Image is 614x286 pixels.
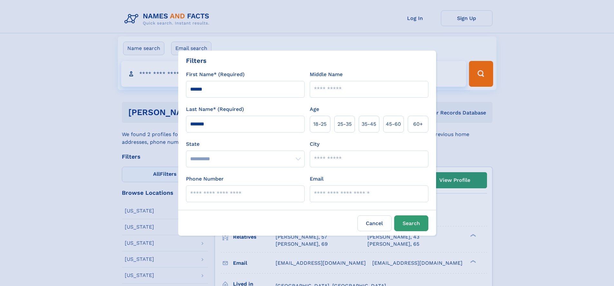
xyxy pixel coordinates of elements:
button: Search [394,215,428,231]
div: Filters [186,56,207,65]
span: 18‑25 [313,120,326,128]
label: Age [310,105,319,113]
span: 45‑60 [386,120,401,128]
label: First Name* (Required) [186,71,245,78]
label: Email [310,175,324,183]
label: Phone Number [186,175,224,183]
label: State [186,140,305,148]
span: 60+ [413,120,423,128]
span: 25‑35 [337,120,352,128]
label: Last Name* (Required) [186,105,244,113]
label: City [310,140,319,148]
span: 35‑45 [362,120,376,128]
label: Cancel [357,215,392,231]
label: Middle Name [310,71,343,78]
